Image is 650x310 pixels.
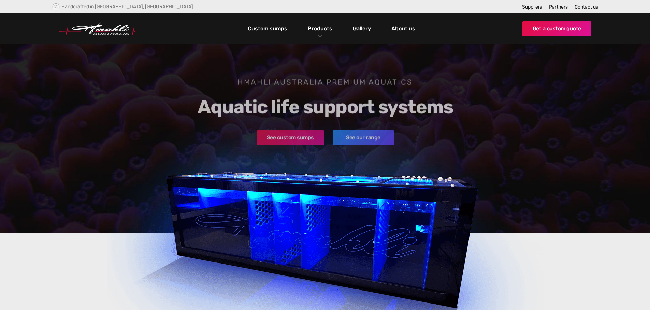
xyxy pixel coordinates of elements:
div: Handcrafted in [GEOGRAPHIC_DATA], [GEOGRAPHIC_DATA] [61,4,193,10]
a: Contact us [575,4,598,10]
h2: Aquatic life support systems [149,96,502,118]
a: Products [306,24,334,33]
a: home [59,22,141,35]
a: Suppliers [522,4,542,10]
a: Get a custom quote [522,21,591,36]
a: Gallery [351,23,373,35]
img: Hmahli Australia Logo [59,22,141,35]
a: See our range [332,130,394,145]
a: Custom sumps [246,23,289,35]
h1: Hmahli Australia premium aquatics [149,77,502,87]
div: Products [303,13,337,44]
a: See custom sumps [256,130,324,145]
a: Partners [549,4,568,10]
a: About us [390,23,417,35]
